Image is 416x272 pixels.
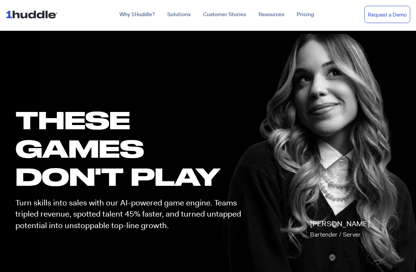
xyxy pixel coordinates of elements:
a: Resources [252,8,290,22]
span: Bartender / Server [310,230,361,239]
a: Why 1Huddle? [113,8,161,22]
p: [PERSON_NAME] [310,219,370,240]
p: Turn skills into sales with our AI-powered game engine. Teams tripled revenue, spotted talent 45%... [15,197,248,231]
img: ... [6,7,61,22]
a: Solutions [161,8,197,22]
a: Customer Stories [197,8,252,22]
h1: these GAMES DON'T PLAY [15,106,248,190]
a: Request a Demo [364,6,410,23]
a: Pricing [290,8,320,22]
